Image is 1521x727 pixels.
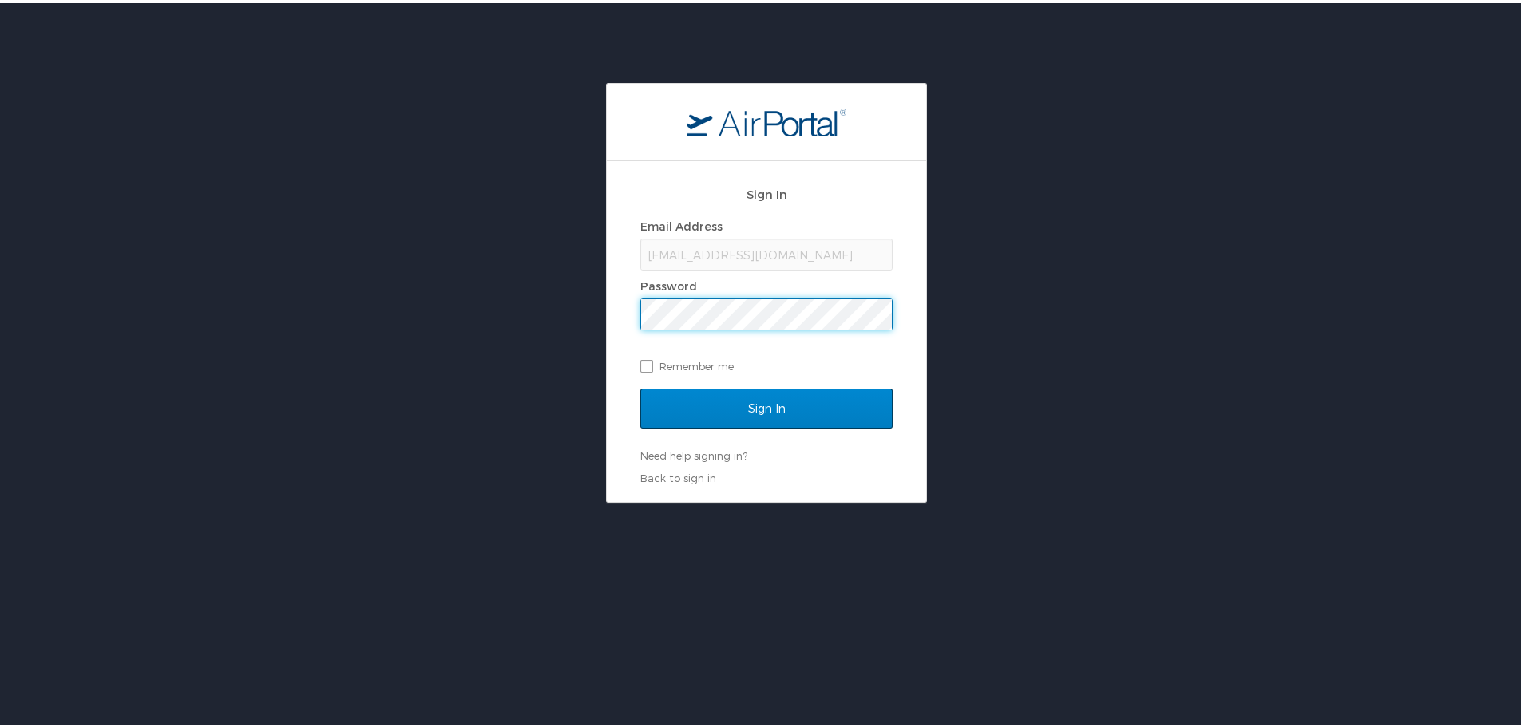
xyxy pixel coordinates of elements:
[640,468,716,481] a: Back to sign in
[687,105,846,133] img: logo
[640,351,893,375] label: Remember me
[640,446,747,459] a: Need help signing in?
[640,385,893,425] input: Sign In
[640,182,893,200] h2: Sign In
[640,276,697,290] label: Password
[640,216,723,230] label: Email Address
